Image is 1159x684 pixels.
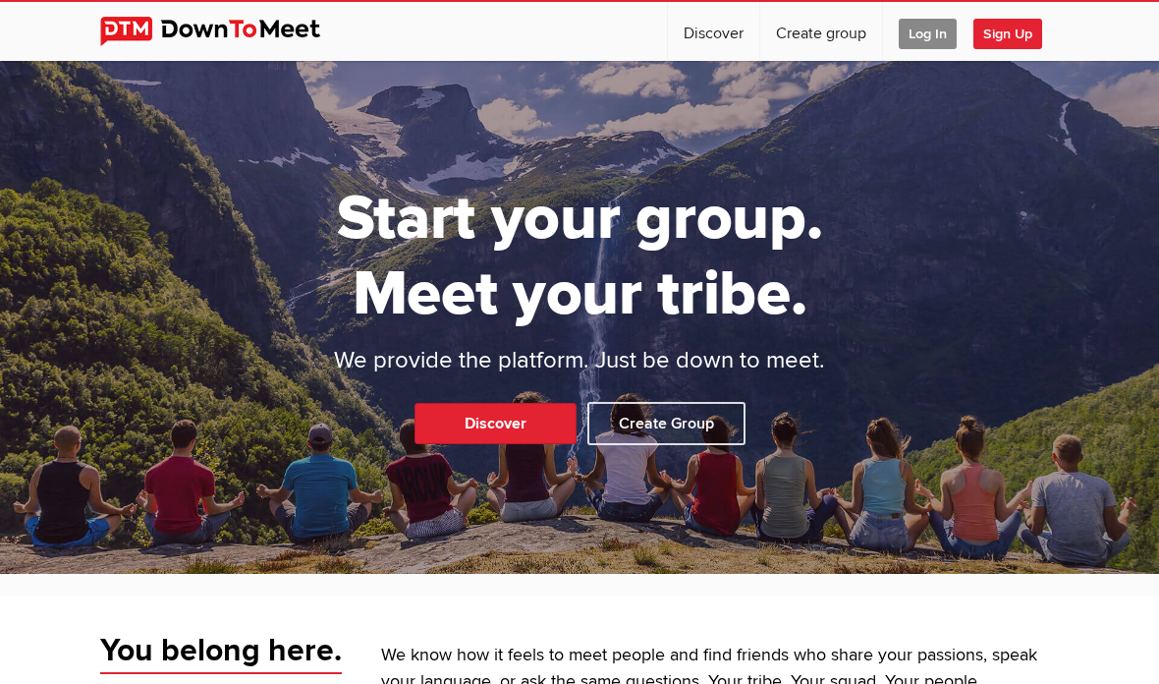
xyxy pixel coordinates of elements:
[973,19,1042,49] span: Sign Up
[260,181,899,332] h1: Start your group. Meet your tribe.
[883,2,972,61] a: Log In
[100,631,342,674] span: You belong here.
[899,19,957,49] span: Log In
[973,2,1058,61] a: Sign Up
[668,2,759,61] a: Discover
[414,403,577,444] a: Discover
[760,2,882,61] a: Create group
[587,402,745,445] a: Create Group
[100,17,351,46] img: DownToMeet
